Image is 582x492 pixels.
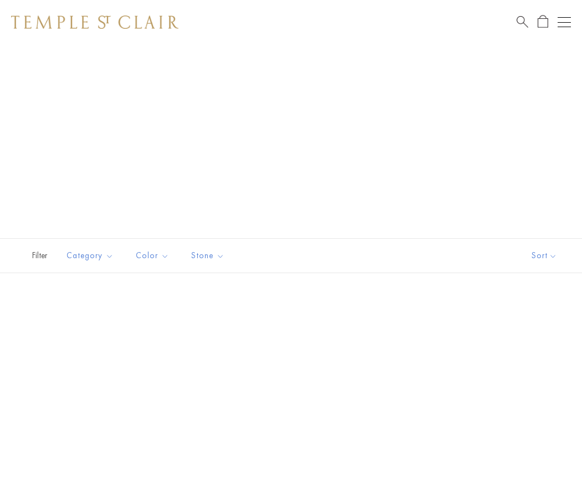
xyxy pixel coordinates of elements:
[61,249,122,263] span: Category
[517,15,528,29] a: Search
[186,249,233,263] span: Stone
[183,243,233,268] button: Stone
[507,239,582,273] button: Show sort by
[58,243,122,268] button: Category
[127,243,177,268] button: Color
[130,249,177,263] span: Color
[538,15,548,29] a: Open Shopping Bag
[11,16,178,29] img: Temple St. Clair
[558,16,571,29] button: Open navigation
